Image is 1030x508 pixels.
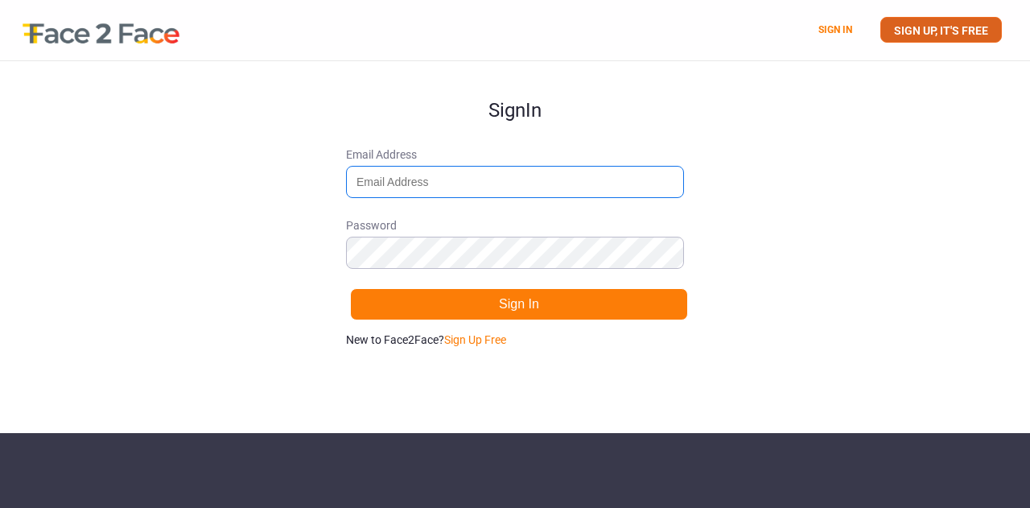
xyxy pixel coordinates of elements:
span: Password [346,217,684,233]
input: Password [346,237,684,269]
p: New to Face2Face? [346,332,684,348]
a: Sign Up Free [444,333,506,346]
a: SIGN UP, IT'S FREE [880,17,1002,43]
h1: Sign In [346,61,684,121]
button: Sign In [350,288,688,320]
input: Email Address [346,166,684,198]
a: SIGN IN [818,24,852,35]
span: Email Address [346,147,684,163]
